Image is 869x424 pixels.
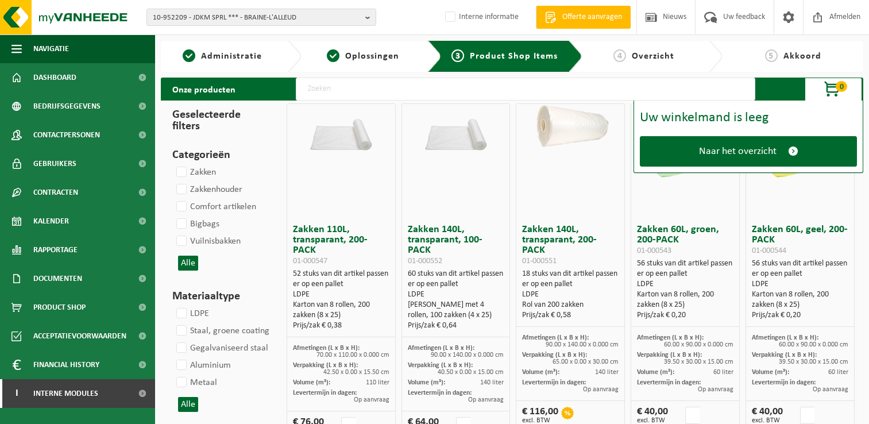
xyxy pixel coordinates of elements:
[33,34,69,63] span: Navigatie
[408,290,504,300] div: LDPE
[293,225,389,266] h3: Zakken 110L, transparant, 200-PACK
[293,390,357,396] span: Levertermijn in dagen:
[178,397,198,412] button: Alle
[174,357,231,374] label: Aluminium
[632,52,674,61] span: Overzicht
[174,233,241,250] label: Vuilnisbakken
[293,257,327,265] span: 01-000547
[172,288,267,305] h3: Materiaaltype
[408,345,474,352] span: Afmetingen (L x B x H):
[522,352,587,359] span: Verpakking (L x B x H):
[408,300,504,321] div: [PERSON_NAME] met 4 rollen, 100 zakken (4 x 25)
[172,147,267,164] h3: Categorieën
[178,256,198,271] button: Alle
[522,407,558,424] div: € 116,00
[33,63,76,92] span: Dashboard
[588,49,700,63] a: 4Overzicht
[172,106,267,135] h3: Geselecteerde filters
[33,322,126,350] span: Acceptatievoorwaarden
[522,310,619,321] div: Prijs/zak € 0,58
[522,225,619,266] h3: Zakken 140L, transparant, 200-PACK
[33,379,98,408] span: Interne modules
[451,49,464,62] span: 3
[408,362,473,369] span: Verpakking (L x B x H):
[752,407,783,424] div: € 40,00
[640,111,857,125] div: Uw winkelmand is leeg
[522,104,619,153] img: 01-000551
[153,9,361,26] span: 10-952209 - JDKM SPRL *** - BRAINE-L'ALLEUD
[553,359,619,365] span: 65.00 x 0.00 x 30.00 cm
[664,341,733,348] span: 60.00 x 90.00 x 0.000 cm
[698,386,733,393] span: Op aanvraag
[174,322,269,340] label: Staal, groene coating
[174,374,217,391] label: Metaal
[183,49,195,62] span: 1
[637,417,668,424] span: excl. BTW
[33,350,99,379] span: Financial History
[33,207,69,236] span: Kalender
[408,390,472,396] span: Levertermijn in dagen:
[174,181,242,198] label: Zakkenhouder
[640,136,857,167] a: Naar het overzicht
[146,9,376,26] button: 10-952209 - JDKM SPRL *** - BRAINE-L'ALLEUD
[752,369,789,376] span: Volume (m³):
[431,352,504,359] span: 90.00 x 140.00 x 0.000 cm
[583,386,619,393] span: Op aanvraag
[752,352,817,359] span: Verpakking (L x B x H):
[408,257,442,265] span: 01-000552
[33,293,86,322] span: Product Shop
[752,417,783,424] span: excl. BTW
[752,225,848,256] h3: Zakken 60L, geel, 200-PACK
[293,345,360,352] span: Afmetingen (L x B x H):
[713,369,733,376] span: 60 liter
[161,78,247,101] h2: Onze producten
[174,198,256,215] label: Comfort artikelen
[637,225,733,256] h3: Zakken 60L, groen, 200-PACK
[522,257,557,265] span: 01-000551
[33,178,78,207] span: Contracten
[637,369,674,376] span: Volume (m³):
[752,279,848,290] div: LDPE
[522,334,589,341] span: Afmetingen (L x B x H):
[354,396,389,403] span: Op aanvraag
[296,78,755,101] input: Zoeken
[292,104,390,153] img: 01-000547
[293,269,389,331] div: 52 stuks van dit artikel passen er op een pallet
[559,11,625,23] span: Offerte aanvragen
[293,290,389,300] div: LDPE
[779,359,848,365] span: 39.50 x 30.00 x 15.00 cm
[438,369,504,376] span: 40.50 x 0.00 x 15.00 cm
[407,104,505,153] img: 01-000552
[637,310,733,321] div: Prijs/zak € 0,20
[522,417,558,424] span: excl. BTW
[323,369,389,376] span: 42.50 x 0.00 x 15.50 cm
[408,379,445,386] span: Volume (m³):
[366,379,389,386] span: 110 liter
[752,334,818,341] span: Afmetingen (L x B x H):
[637,259,733,321] div: 56 stuks van dit artikel passen er op een pallet
[293,362,358,369] span: Verpakking (L x B x H):
[522,269,619,321] div: 18 stuks van dit artikel passen er op een pallet
[805,78,862,101] button: 0
[779,341,848,348] span: 60.00 x 90.00 x 0.000 cm
[307,49,419,63] a: 2Oplossingen
[33,236,78,264] span: Rapportage
[828,369,848,376] span: 60 liter
[664,359,733,365] span: 39.50 x 30.00 x 15.00 cm
[595,369,619,376] span: 140 liter
[408,225,504,266] h3: Zakken 140L, transparant, 100-PACK
[637,379,701,386] span: Levertermijn in dagen:
[174,305,209,322] label: LDPE
[293,379,330,386] span: Volume (m³):
[522,290,619,300] div: LDPE
[33,92,101,121] span: Bedrijfsgegevens
[522,369,559,376] span: Volume (m³):
[536,6,631,29] a: Offerte aanvragen
[800,407,814,424] input: 1
[480,379,504,386] span: 140 liter
[637,407,668,424] div: € 40,00
[752,379,816,386] span: Levertermijn in dagen:
[546,341,619,348] span: 90.00 x 140.00 x 0.000 cm
[408,321,504,331] div: Prijs/zak € 0,64
[167,49,279,63] a: 1Administratie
